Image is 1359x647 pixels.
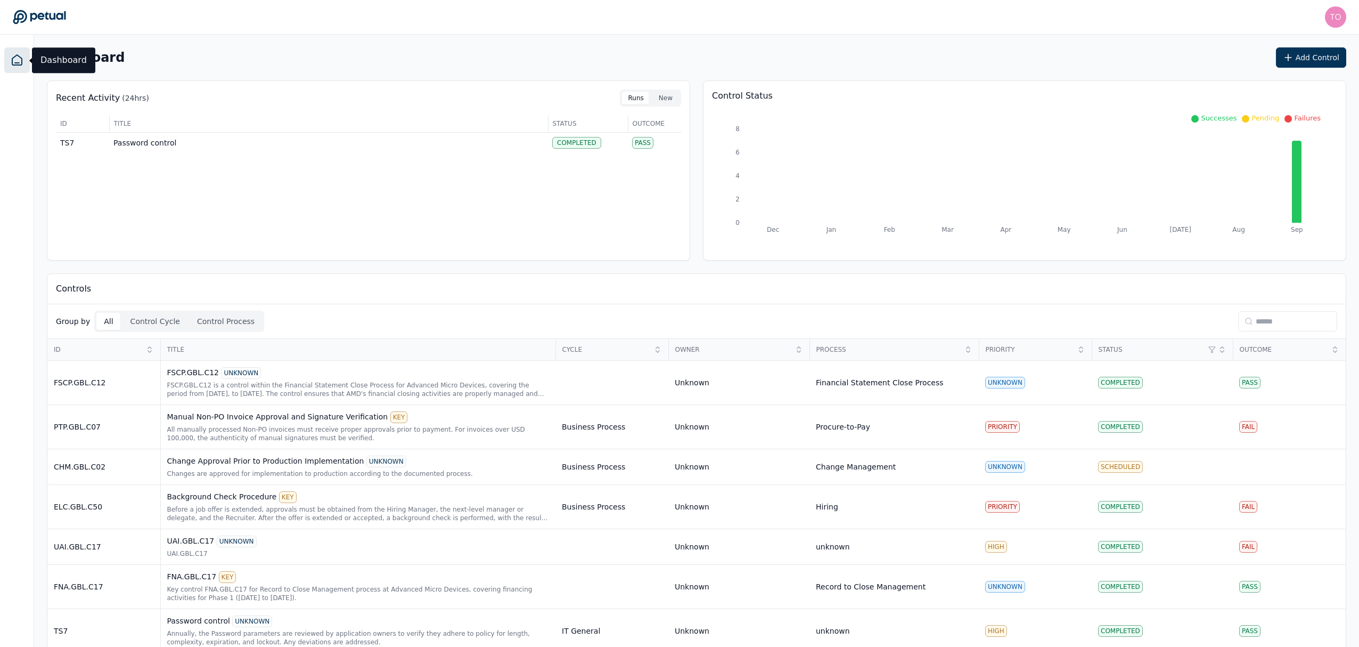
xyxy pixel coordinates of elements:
div: FNA.GBL.C17 [54,581,154,592]
div: Fail [1239,421,1257,433]
tspan: Sep [1291,226,1303,233]
tspan: 0 [735,219,740,227]
div: UNKNOWN [985,461,1025,473]
button: Control Cycle [123,313,187,330]
div: HIGH [985,625,1007,637]
div: UAI.GBL.C17 [167,536,550,547]
tspan: [DATE] [1169,226,1191,233]
div: Unknown [675,626,709,636]
div: Fail [1239,501,1257,513]
div: Fail [1239,541,1257,553]
div: Financial Statement Close Process [816,377,944,388]
div: Background Check Procedure [167,491,550,503]
div: Completed [1098,625,1143,637]
div: Password control [167,616,550,627]
tspan: 8 [735,125,740,133]
a: Go to Dashboard [13,10,66,25]
div: Completed [1098,581,1143,593]
div: FNA.GBL.C17 [167,571,550,583]
span: Process [816,345,961,354]
div: UNKNOWN [985,581,1025,593]
div: Change Approval Prior to Production Implementation [167,456,550,467]
div: Unknown [675,502,709,512]
tspan: Mar [942,226,954,233]
span: TS7 [60,139,74,147]
div: KEY [390,411,408,423]
div: Unknown [675,422,709,432]
div: ELC.GBL.C50 [54,502,154,512]
tspan: Jan [826,226,837,233]
p: Group by [56,316,90,327]
div: Dashboard [32,47,95,73]
div: PRIORITY [985,421,1020,433]
tspan: Aug [1232,226,1245,233]
p: Control Status [712,90,1337,102]
p: Recent Activity [56,92,120,104]
span: Title [114,119,544,128]
div: Completed [1098,377,1143,389]
tspan: Apr [1000,226,1011,233]
button: Runs [622,92,650,104]
td: Business Process [555,485,668,529]
td: Password control [109,133,548,153]
div: Unknown [675,462,709,472]
span: Successes [1201,114,1237,122]
span: Priority [986,345,1074,354]
div: unknown [816,541,850,552]
div: KEY [279,491,297,503]
p: (24hrs) [122,93,149,103]
tspan: 4 [735,172,740,180]
div: PRIORITY [985,501,1020,513]
button: New [652,92,679,104]
span: ID [60,119,105,128]
span: Owner [675,345,791,354]
div: Before a job offer is extended, approvals must be obtained from the Hiring Manager, the next-leve... [167,505,550,522]
div: Pass [1239,581,1260,593]
span: Pending [1251,114,1279,122]
div: Hiring [816,502,838,512]
span: Status [1099,345,1205,354]
div: KEY [219,571,236,583]
button: Add Control [1276,47,1346,68]
div: All manually processed Non-PO invoices must receive proper approvals prior to payment. For invoic... [167,425,550,442]
td: Business Process [555,449,668,485]
div: Pass [1239,377,1260,389]
div: UNKNOWN [217,536,257,547]
div: PTP.GBL.C07 [54,422,154,432]
tspan: Jun [1117,226,1127,233]
div: Change Management [816,462,896,472]
tspan: Feb [884,226,895,233]
div: UAI.GBL.C17 [167,549,550,558]
div: Annually, the Password parameters are reviewed by application owners to verify they adhere to pol... [167,629,550,646]
tspan: May [1058,226,1071,233]
div: HIGH [985,541,1007,553]
span: Status [553,119,624,128]
div: Scheduled [1098,461,1143,473]
button: Control Process [190,313,262,330]
div: Key control FNA.GBL.C17 for Record to Close Management process at Advanced Micro Devices, coverin... [167,585,550,602]
tspan: 2 [735,196,740,203]
div: Record to Close Management [816,581,926,592]
div: Procure-to-Pay [816,422,870,432]
tspan: 6 [735,149,740,156]
div: TS7 [54,626,154,636]
div: Unknown [675,377,709,388]
div: Completed [1098,501,1143,513]
div: unknown [816,626,850,636]
span: Failures [1294,114,1321,122]
div: Pass [632,137,653,149]
div: UNKNOWN [366,456,406,467]
div: Unknown [675,541,709,552]
span: Cycle [562,345,650,354]
div: Manual Non-PO Invoice Approval and Signature Verification [167,411,550,423]
td: Business Process [555,405,668,449]
span: Title [167,345,549,354]
span: ID [54,345,142,354]
p: Controls [56,282,91,295]
span: Outcome [633,119,677,128]
div: FSCP.GBL.C12 is a control within the Financial Statement Close Process for Advanced Micro Devices... [167,381,550,398]
span: Outcome [1240,345,1328,354]
div: Completed [552,137,601,149]
tspan: Dec [767,226,779,233]
div: CHM.GBL.C02 [54,462,154,472]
